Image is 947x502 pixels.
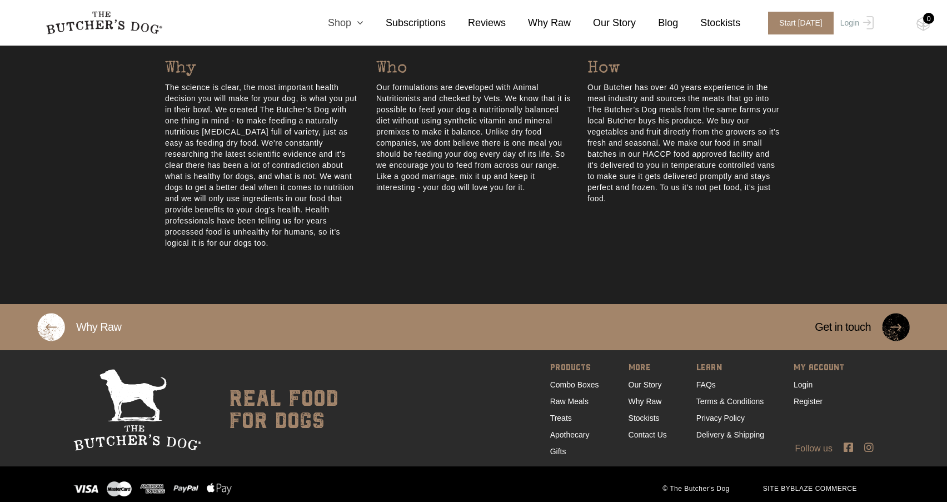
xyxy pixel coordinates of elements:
[629,414,660,423] a: Stockists
[696,397,764,406] a: Terms & Conditions
[550,414,572,423] a: Treats
[165,57,360,82] h4: Why
[916,17,930,31] img: TBD_Cart-Empty.png
[506,16,571,31] a: Why Raw
[550,447,566,456] a: Gifts
[768,12,834,34] span: Start [DATE]
[838,12,874,34] a: Login
[218,369,338,450] div: real food for dogs
[550,380,599,389] a: Combo Boxes
[794,397,823,406] a: Register
[696,414,745,423] a: Privacy Policy
[571,16,636,31] a: Our Story
[646,484,746,494] span: © The Butcher's Dog
[629,380,662,389] a: Our Story
[923,13,934,24] div: 0
[550,430,590,439] a: Apothecary
[376,82,571,193] p: Our formulations are developed with Animal Nutritionists and checked by Vets. We know that it is ...
[678,16,740,31] a: Stockists
[629,361,667,376] span: MORE
[629,397,662,406] a: Why Raw
[636,16,678,31] a: Blog
[446,16,506,31] a: Reviews
[550,361,599,376] span: PRODUCTS
[37,313,65,341] img: TBD_Button_Gold_new-white.png
[587,82,782,204] p: Our Butcher has over 40 years experience in the meat industry and sources the meats that go into ...
[587,57,782,82] h4: How
[794,361,844,376] span: MY ACCOUNT
[629,430,667,439] a: Contact Us
[757,12,838,34] a: Start [DATE]
[65,304,132,350] h5: Why Raw
[550,397,589,406] a: Raw Meals
[790,485,857,493] a: BLAZE COMMERCE
[165,82,360,248] p: The science is clear, the most important health decision you will make for your dog, is what you ...
[882,313,910,341] img: TBD_Button_Black_100-new-black.png
[804,304,882,350] h5: Get in touch
[363,16,446,31] a: Subscriptions
[794,380,813,389] a: Login
[696,361,764,376] span: LEARN
[696,430,764,439] a: Delivery & Shipping
[29,442,918,455] div: Follow us
[306,16,363,31] a: Shop
[746,484,874,494] span: SITE BY
[696,380,716,389] a: FAQs
[376,57,571,82] h4: Who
